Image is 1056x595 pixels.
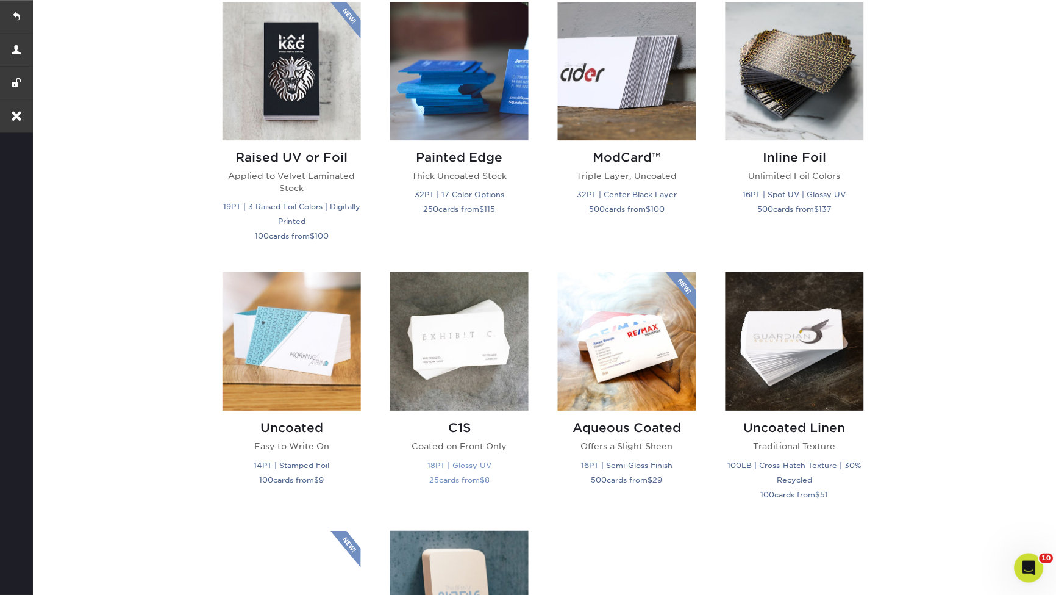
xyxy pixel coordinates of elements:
a: Painted Edge Business Cards Painted Edge Thick Uncoated Stock 32PT | 17 Color Options 250cards fr... [390,2,529,258]
h2: Inline Foil [726,150,864,165]
small: cards from [429,475,490,485]
span: 100 [255,231,269,240]
p: Applied to Velvet Laminated Stock [223,170,361,195]
p: Coated on Front Only [390,440,529,452]
small: 16PT | Spot UV | Glossy UV [743,190,846,199]
img: Raised UV or Foil Business Cards [223,2,361,140]
span: $ [315,475,319,485]
img: Painted Edge Business Cards [390,2,529,140]
h2: ModCard™ [558,150,696,165]
small: cards from [758,204,832,214]
span: 500 [590,204,605,214]
span: 100 [651,204,665,214]
span: 8 [485,475,490,485]
p: Triple Layer, Uncoated [558,170,696,182]
h2: Raised UV or Foil [223,150,361,165]
small: cards from [761,490,829,499]
img: New Product [330,531,361,568]
img: Inline Foil Business Cards [726,2,864,140]
span: $ [648,475,653,485]
p: Unlimited Foil Colors [726,170,864,182]
small: 14PT | Stamped Foil [254,461,330,470]
h2: Uncoated [223,420,361,435]
h2: Painted Edge [390,150,529,165]
h2: Aqueous Coated [558,420,696,435]
span: 100 [260,475,274,485]
img: C1S Business Cards [390,272,529,411]
img: Uncoated Linen Business Cards [726,272,864,411]
span: 51 [821,490,829,499]
span: $ [646,204,651,214]
span: 10 [1040,554,1054,563]
a: Raised UV or Foil Business Cards Raised UV or Foil Applied to Velvet Laminated Stock 19PT | 3 Rai... [223,2,361,258]
a: Uncoated Business Cards Uncoated Easy to Write On 14PT | Stamped Foil 100cards from$9 [223,272,361,516]
small: 18PT | Glossy UV [427,461,491,470]
small: 32PT | Center Black Layer [577,190,677,199]
span: $ [480,204,485,214]
h2: C1S [390,420,529,435]
span: 500 [758,204,774,214]
iframe: Intercom live chat [1015,554,1044,583]
small: 19PT | 3 Raised Foil Colors | Digitally Printed [223,202,360,226]
p: Traditional Texture [726,440,864,452]
small: cards from [255,231,329,240]
span: 250 [424,204,439,214]
a: Inline Foil Business Cards Inline Foil Unlimited Foil Colors 16PT | Spot UV | Glossy UV 500cards ... [726,2,864,258]
small: cards from [591,475,663,485]
a: C1S Business Cards C1S Coated on Front Only 18PT | Glossy UV 25cards from$8 [390,272,529,516]
h2: Uncoated Linen [726,420,864,435]
img: New Product [330,2,361,38]
small: cards from [424,204,496,214]
span: 29 [653,475,663,485]
span: 500 [591,475,607,485]
a: Aqueous Coated Business Cards Aqueous Coated Offers a Slight Sheen 16PT | Semi-Gloss Finish 500ca... [558,272,696,516]
span: 9 [319,475,324,485]
img: ModCard™ Business Cards [558,2,696,140]
p: Offers a Slight Sheen [558,440,696,452]
img: Aqueous Coated Business Cards [558,272,696,411]
span: 137 [819,204,832,214]
span: 115 [485,204,496,214]
span: 100 [315,231,329,240]
p: Thick Uncoated Stock [390,170,529,182]
small: cards from [590,204,665,214]
a: Uncoated Linen Business Cards Uncoated Linen Traditional Texture 100LB | Cross-Hatch Texture | 30... [726,272,864,516]
span: $ [310,231,315,240]
span: 25 [429,475,439,485]
img: New Product [666,272,696,309]
small: cards from [260,475,324,485]
span: $ [480,475,485,485]
small: 100LB | Cross-Hatch Texture | 30% Recycled [728,461,862,485]
span: $ [815,204,819,214]
small: 32PT | 17 Color Options [415,190,504,199]
small: 16PT | Semi-Gloss Finish [582,461,673,470]
a: ModCard™ Business Cards ModCard™ Triple Layer, Uncoated 32PT | Center Black Layer 500cards from$100 [558,2,696,258]
span: 100 [761,490,775,499]
span: $ [816,490,821,499]
p: Easy to Write On [223,440,361,452]
img: Uncoated Business Cards [223,272,361,411]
